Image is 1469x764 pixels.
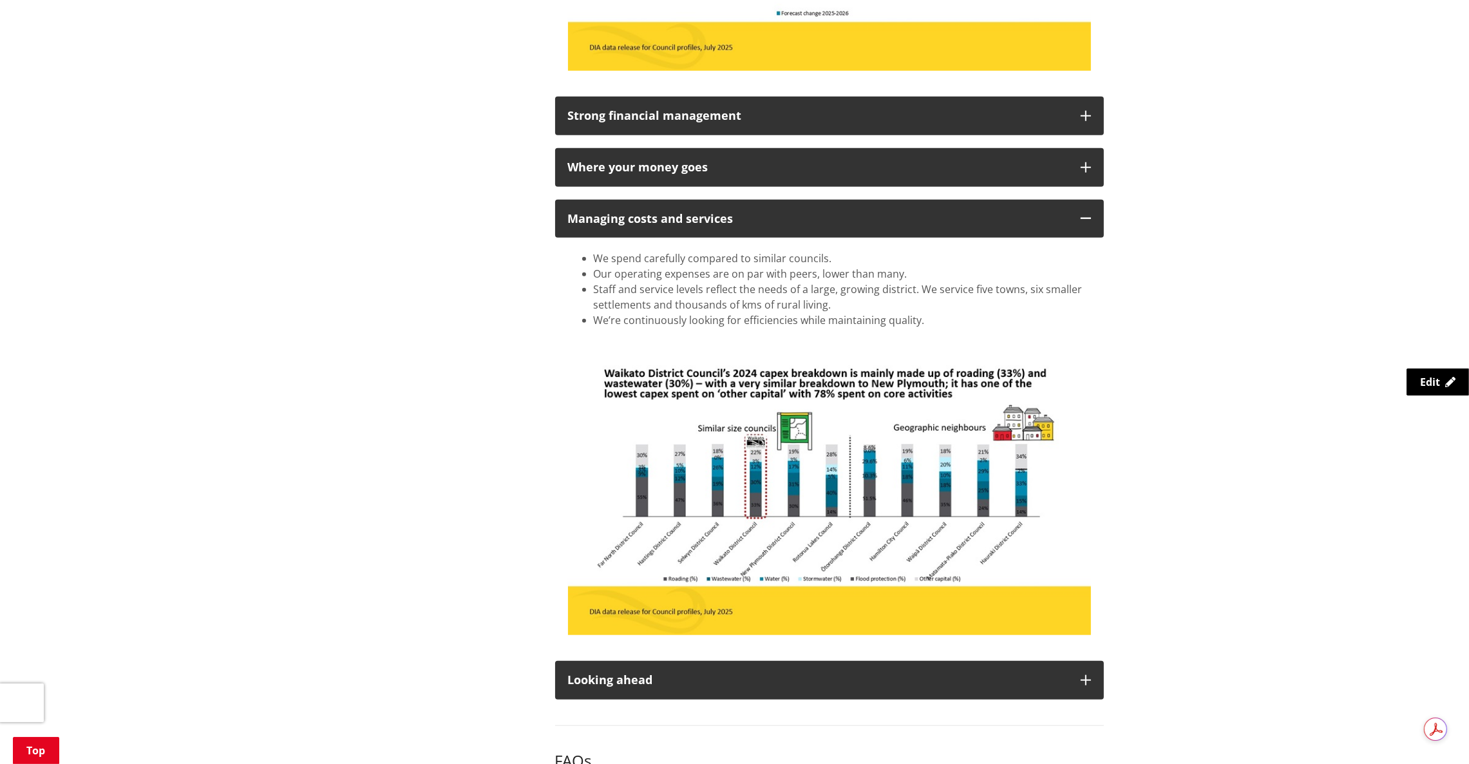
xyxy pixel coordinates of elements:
[1420,375,1440,389] span: Edit
[1407,368,1469,396] a: Edit
[594,282,1091,312] li: Staff and service levels reflect the needs of a large, growing district. We service five towns, s...
[555,97,1104,135] button: Strong financial management
[555,148,1104,187] button: Where your money goes
[568,674,1068,687] div: Looking ahead
[594,266,1091,282] li: Our operating expenses are on par with peers, lower than many.
[555,200,1104,238] button: Managing costs and services
[568,110,1068,122] div: Strong financial management
[594,312,1091,328] li: We’re continuously looking for efficiencies while maintaining quality.
[568,341,1091,635] img: Managing costs and services
[555,661,1104,700] button: Looking ahead
[568,161,1068,174] div: Where your money goes
[568,213,1068,225] div: Managing costs and services
[13,737,59,764] a: Top
[594,251,1091,266] li: We spend carefully compared to similar councils.
[1410,710,1456,756] iframe: Messenger Launcher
